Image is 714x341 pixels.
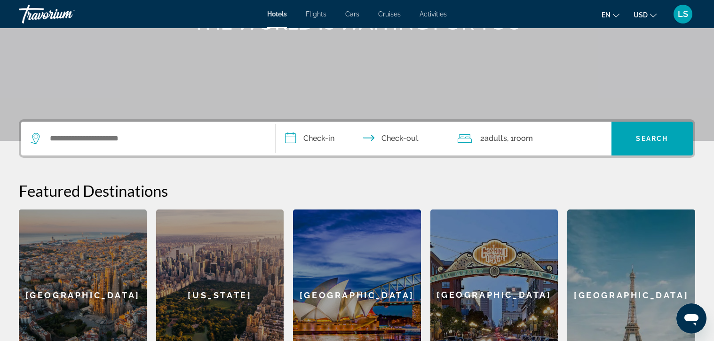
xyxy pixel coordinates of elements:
[267,10,287,18] a: Hotels
[306,10,326,18] a: Flights
[611,122,693,155] button: Search
[602,11,611,19] span: en
[507,132,533,145] span: , 1
[19,181,695,200] h2: Featured Destinations
[636,135,668,142] span: Search
[276,122,448,155] button: Check in and out dates
[420,10,447,18] a: Activities
[671,4,695,24] button: User Menu
[378,10,401,18] a: Cruises
[678,9,688,19] span: LS
[634,8,657,22] button: Change currency
[676,303,706,333] iframe: Button to launch messaging window
[21,122,693,155] div: Search widget
[514,134,533,143] span: Room
[345,10,359,18] a: Cars
[634,11,648,19] span: USD
[448,122,611,155] button: Travelers: 2 adults, 0 children
[19,2,113,26] a: Travorium
[484,134,507,143] span: Adults
[480,132,507,145] span: 2
[602,8,619,22] button: Change language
